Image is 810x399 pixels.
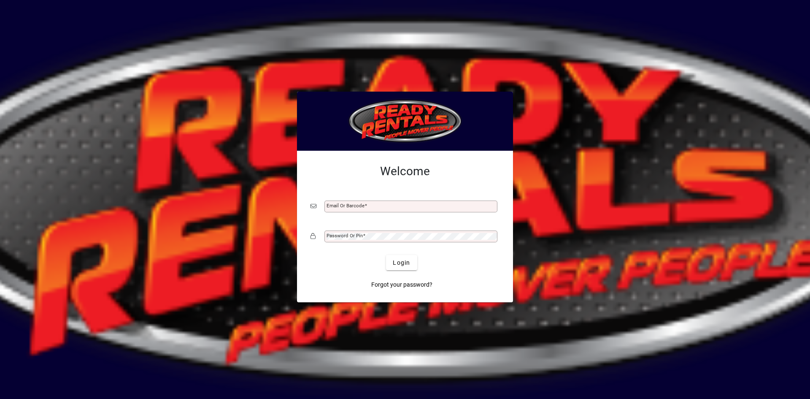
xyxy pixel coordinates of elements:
mat-label: Email or Barcode [327,203,364,209]
span: Login [393,258,410,267]
span: Forgot your password? [371,280,432,289]
button: Login [386,255,417,270]
mat-label: Password or Pin [327,233,363,239]
a: Forgot your password? [368,277,436,292]
h2: Welcome [310,164,499,179]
